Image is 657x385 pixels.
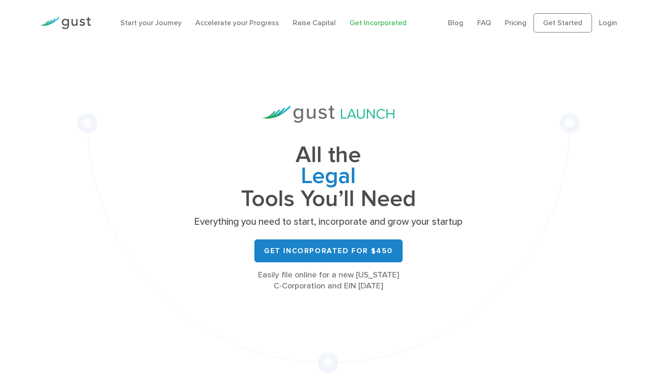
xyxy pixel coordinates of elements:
[191,145,466,209] h1: All the Tools You’ll Need
[505,18,527,27] a: Pricing
[350,18,407,27] a: Get Incorporated
[195,18,279,27] a: Accelerate your Progress
[191,270,466,292] div: Easily file online for a new [US_STATE] C-Corporation and EIN [DATE]
[448,18,463,27] a: Blog
[191,216,466,228] p: Everything you need to start, incorporate and grow your startup
[533,13,592,33] a: Get Started
[599,18,617,27] a: Login
[40,17,91,29] img: Gust Logo
[293,18,336,27] a: Raise Capital
[263,106,394,123] img: Gust Launch Logo
[120,18,182,27] a: Start your Journey
[477,18,491,27] a: FAQ
[254,239,403,262] a: Get Incorporated for $450
[191,166,466,189] span: Legal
